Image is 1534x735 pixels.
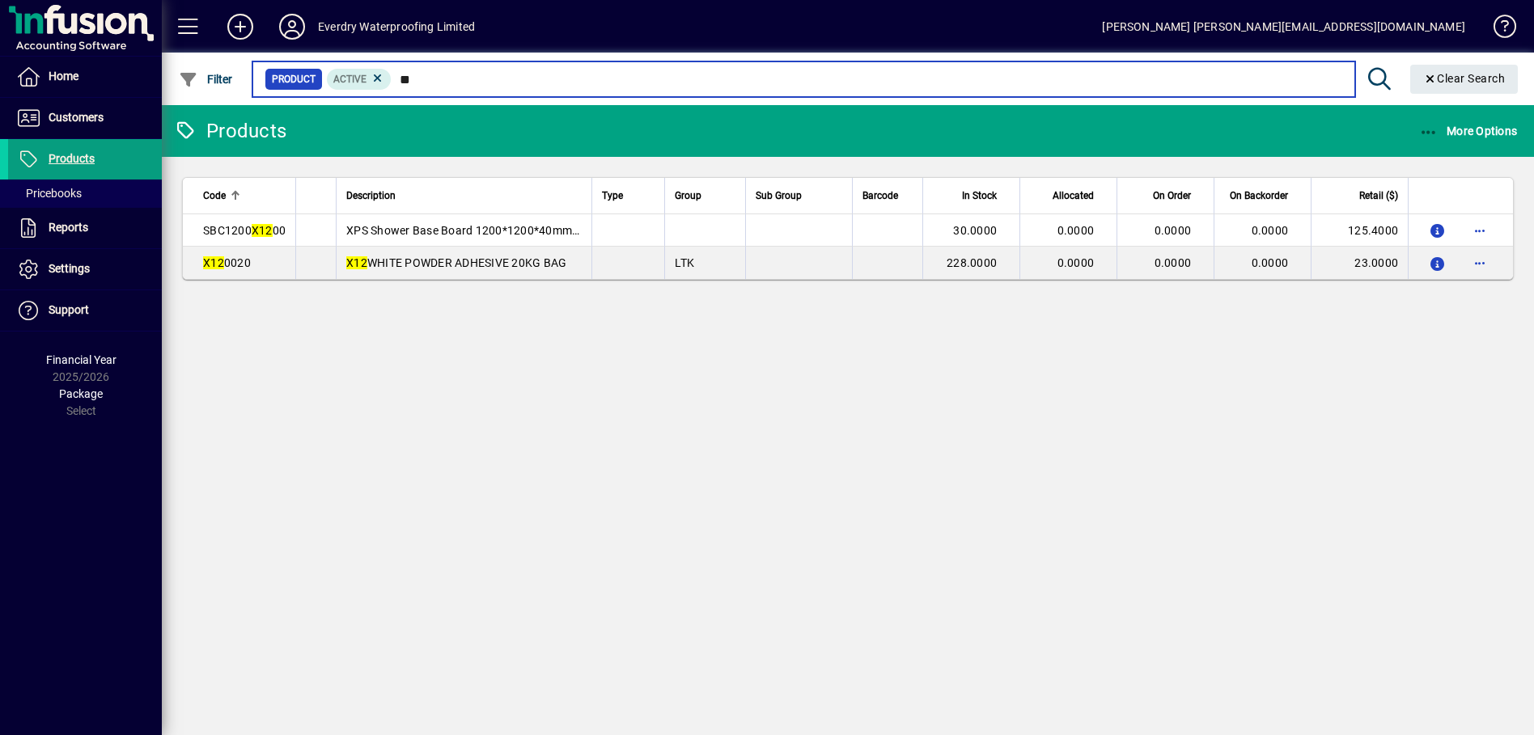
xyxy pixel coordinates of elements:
[1057,224,1095,237] span: 0.0000
[49,70,78,82] span: Home
[318,14,475,40] div: Everdry Waterproofing Limited
[1311,247,1408,279] td: 23.0000
[1252,256,1289,269] span: 0.0000
[675,187,701,205] span: Group
[266,12,318,41] button: Profile
[203,256,224,269] em: X12
[1155,256,1192,269] span: 0.0000
[174,118,286,144] div: Products
[862,187,898,205] span: Barcode
[1415,116,1522,146] button: More Options
[1230,187,1288,205] span: On Backorder
[8,98,162,138] a: Customers
[1153,187,1191,205] span: On Order
[49,303,89,316] span: Support
[49,152,95,165] span: Products
[179,73,233,86] span: Filter
[1102,14,1465,40] div: [PERSON_NAME] [PERSON_NAME][EMAIL_ADDRESS][DOMAIN_NAME]
[346,256,566,269] span: WHITE POWDER ADHESIVE 20KG BAG
[1467,250,1493,276] button: More options
[8,57,162,97] a: Home
[327,69,392,90] mat-chip: Activation Status: Active
[346,224,642,237] span: XPS Shower Base Board 1200*1200*40mm;coating thick
[49,262,90,275] span: Settings
[346,187,582,205] div: Description
[675,187,735,205] div: Group
[1467,218,1493,243] button: More options
[962,187,997,205] span: In Stock
[1481,3,1514,56] a: Knowledge Base
[346,187,396,205] span: Description
[1359,187,1398,205] span: Retail ($)
[1155,224,1192,237] span: 0.0000
[602,187,623,205] span: Type
[214,12,266,41] button: Add
[49,221,88,234] span: Reports
[8,249,162,289] a: Settings
[203,224,286,237] span: SBC1200 00
[1127,187,1206,205] div: On Order
[947,256,997,269] span: 228.0000
[1311,214,1408,247] td: 125.4000
[1410,65,1519,94] button: Clear
[602,187,655,205] div: Type
[272,71,316,87] span: Product
[1423,72,1506,85] span: Clear Search
[8,290,162,331] a: Support
[675,256,694,269] span: LTK
[1053,187,1094,205] span: Allocated
[1030,187,1108,205] div: Allocated
[862,187,913,205] div: Barcode
[49,111,104,124] span: Customers
[46,353,117,366] span: Financial Year
[756,187,842,205] div: Sub Group
[175,65,237,94] button: Filter
[933,187,1011,205] div: In Stock
[59,387,103,400] span: Package
[333,74,367,85] span: Active
[1419,125,1518,137] span: More Options
[1057,256,1095,269] span: 0.0000
[16,187,82,200] span: Pricebooks
[346,256,367,269] em: X12
[203,187,286,205] div: Code
[203,256,251,269] span: 0020
[252,224,273,237] em: X12
[756,187,802,205] span: Sub Group
[8,208,162,248] a: Reports
[1252,224,1289,237] span: 0.0000
[8,180,162,207] a: Pricebooks
[203,187,226,205] span: Code
[953,224,997,237] span: 30.0000
[1224,187,1303,205] div: On Backorder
